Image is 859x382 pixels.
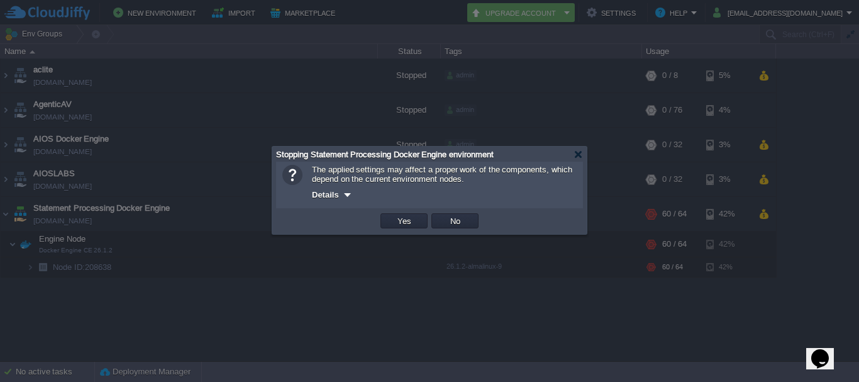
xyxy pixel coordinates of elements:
span: Stopping Statement Processing Docker Engine environment [276,150,494,159]
iframe: chat widget [806,332,846,369]
button: Yes [394,215,415,227]
span: Details [312,190,339,199]
span: The applied settings may affect a proper work of the components, which depend on the current envi... [312,165,572,184]
button: No [446,215,464,227]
